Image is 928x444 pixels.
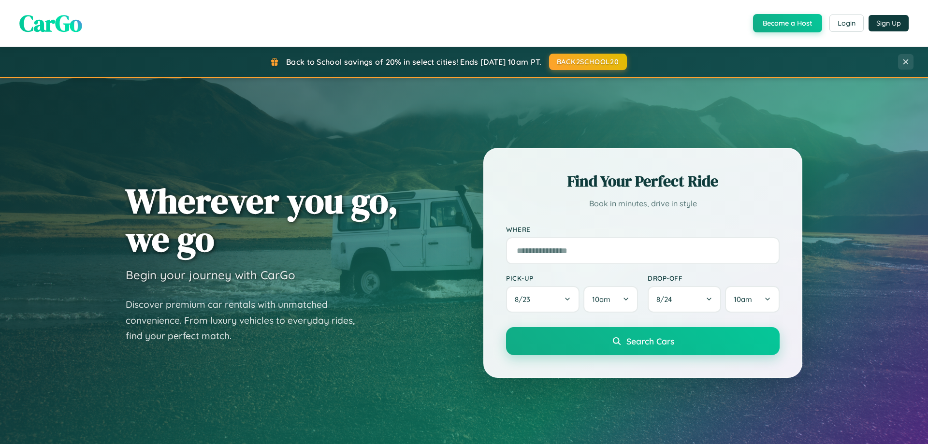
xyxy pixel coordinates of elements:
button: 8/24 [648,286,721,313]
span: 10am [734,295,752,304]
span: 10am [592,295,610,304]
button: 10am [583,286,638,313]
button: 8/23 [506,286,580,313]
label: Where [506,225,780,233]
p: Book in minutes, drive in style [506,197,780,211]
span: 8 / 24 [656,295,677,304]
span: Back to School savings of 20% in select cities! Ends [DATE] 10am PT. [286,57,541,67]
button: 10am [725,286,780,313]
label: Pick-up [506,274,638,282]
h2: Find Your Perfect Ride [506,171,780,192]
p: Discover premium car rentals with unmatched convenience. From luxury vehicles to everyday rides, ... [126,297,367,344]
button: BACK2SCHOOL20 [549,54,627,70]
button: Login [829,14,864,32]
h3: Begin your journey with CarGo [126,268,295,282]
button: Sign Up [869,15,909,31]
label: Drop-off [648,274,780,282]
span: 8 / 23 [515,295,535,304]
span: Search Cars [626,336,674,346]
h1: Wherever you go, we go [126,182,398,258]
span: CarGo [19,7,82,39]
button: Become a Host [753,14,822,32]
button: Search Cars [506,327,780,355]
